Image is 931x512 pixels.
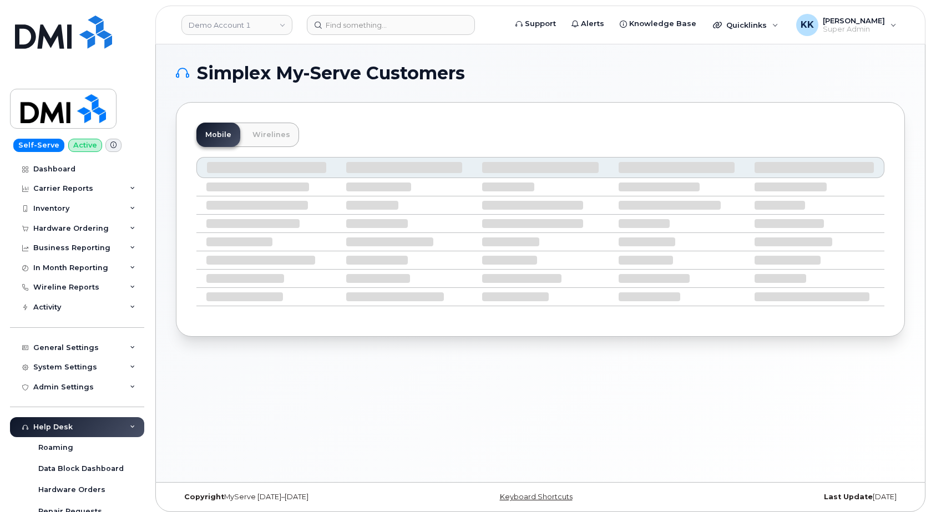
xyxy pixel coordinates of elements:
[197,65,465,82] span: Simplex My-Serve Customers
[244,123,299,147] a: Wirelines
[196,123,240,147] a: Mobile
[184,493,224,501] strong: Copyright
[824,493,873,501] strong: Last Update
[662,493,905,501] div: [DATE]
[500,493,573,501] a: Keyboard Shortcuts
[176,493,419,501] div: MyServe [DATE]–[DATE]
